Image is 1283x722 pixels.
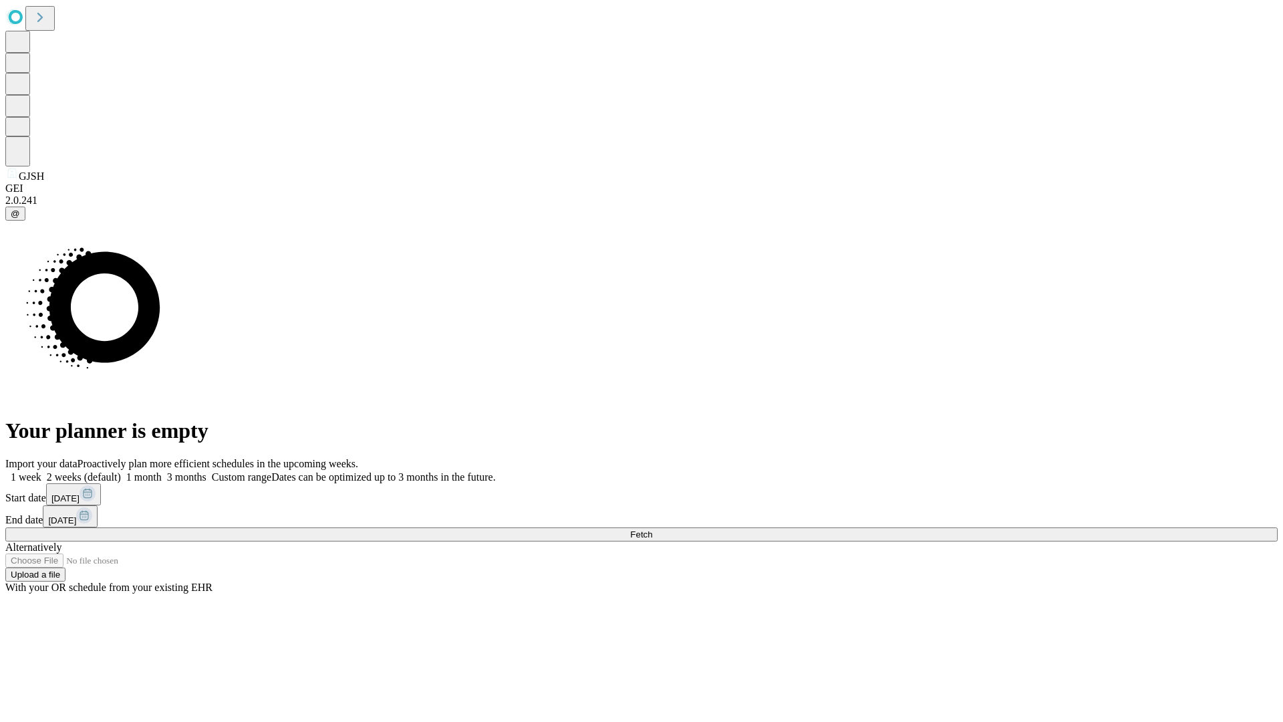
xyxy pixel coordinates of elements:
button: Fetch [5,527,1278,541]
span: Alternatively [5,541,61,553]
span: Fetch [630,529,652,539]
span: With your OR schedule from your existing EHR [5,582,212,593]
div: Start date [5,483,1278,505]
span: [DATE] [51,493,80,503]
div: GEI [5,183,1278,195]
button: @ [5,207,25,221]
span: Import your data [5,458,78,469]
div: End date [5,505,1278,527]
button: Upload a file [5,568,65,582]
span: 1 week [11,471,41,483]
span: Custom range [212,471,271,483]
span: Proactively plan more efficient schedules in the upcoming weeks. [78,458,358,469]
span: 1 month [126,471,162,483]
span: Dates can be optimized up to 3 months in the future. [271,471,495,483]
h1: Your planner is empty [5,418,1278,443]
button: [DATE] [46,483,101,505]
span: 3 months [167,471,206,483]
div: 2.0.241 [5,195,1278,207]
span: @ [11,209,20,219]
span: [DATE] [48,515,76,525]
button: [DATE] [43,505,98,527]
span: 2 weeks (default) [47,471,121,483]
span: GJSH [19,170,44,182]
